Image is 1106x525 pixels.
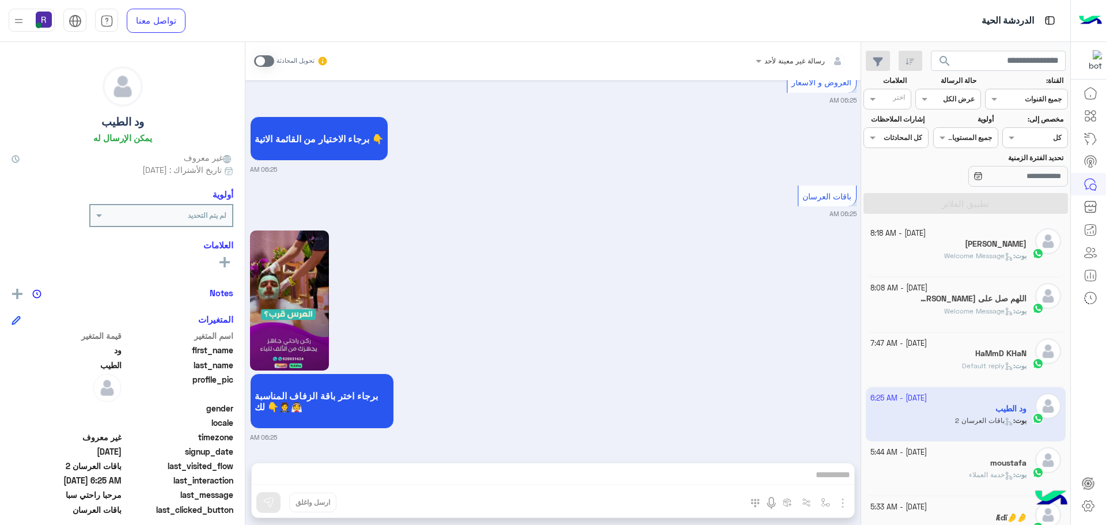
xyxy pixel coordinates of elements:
span: signup_date [124,445,234,458]
span: last_visited_flow [124,460,234,472]
span: برجاء اختر باقة الزفاف المناسبة لك 👇🤵👰 [255,390,389,412]
span: تاريخ الأشتراك : [DATE] [142,164,222,176]
img: defaultAdmin.png [1035,447,1061,473]
span: null [12,402,122,414]
small: [DATE] - 8:18 AM [870,228,926,239]
span: رسالة غير معينة لأحد [764,56,825,65]
a: تواصل معنا [127,9,185,33]
button: ارسل واغلق [289,493,336,512]
span: last_message [124,489,234,501]
span: Default reply [962,361,1013,370]
label: أولوية [934,114,994,124]
label: مخصص إلى: [1004,114,1063,124]
b: : [1013,251,1027,260]
button: تطبيق الفلاتر [863,193,1068,214]
span: الطيب [12,359,122,371]
b: : [1013,470,1027,479]
small: [DATE] - 8:08 AM [870,283,927,294]
h6: المتغيرات [198,314,233,324]
span: first_name [124,344,234,356]
label: العلامات [865,75,907,86]
img: add [12,289,22,299]
img: notes [32,289,41,299]
small: 06:25 AM [250,165,277,174]
img: WhatsApp [1032,303,1044,314]
small: 06:25 AM [829,96,857,105]
a: tab [95,9,118,33]
img: defaultAdmin.png [1035,228,1061,254]
h6: Notes [210,288,233,298]
span: بوت [1015,470,1027,479]
h5: ود الطيب [101,115,144,129]
img: tab [100,14,113,28]
label: حالة الرسالة [917,75,976,86]
div: اختر [893,92,907,105]
small: تحويل المحادثة [276,56,315,66]
h6: العلامات [12,240,233,250]
span: ود [12,344,122,356]
span: 2025-10-10T03:25:57.289Z [12,474,122,486]
img: tab [69,14,82,28]
small: [DATE] - 7:47 AM [870,338,927,349]
span: باقات العرسان [802,191,851,201]
span: بوت [1015,307,1027,315]
img: WhatsApp [1032,358,1044,369]
span: غير معروف [184,152,233,164]
label: تحديد الفترة الزمنية [934,153,1063,163]
h5: israr ahmad zangikhell [965,239,1027,249]
span: profile_pic [124,373,234,400]
span: باقات العرسان 2 [12,460,122,472]
span: locale [124,417,234,429]
span: last_interaction [124,474,234,486]
h5: HaMmD KHaN [975,349,1027,358]
h5: moustafa [990,458,1027,468]
span: خدمة العملاء [969,470,1013,479]
img: Q2FwdHVyZSAoMTEpLnBuZw%3D%3D.png [250,231,329,371]
span: باقات العرسان [12,504,122,516]
label: القناة: [987,75,1064,86]
span: null [12,417,122,429]
img: 322853014244696 [1081,50,1102,71]
small: [DATE] - 5:33 AM [870,502,927,513]
h6: أولوية [213,189,233,199]
img: hulul-logo.png [1031,479,1071,519]
b: لم يتم التحديد [188,211,226,220]
img: defaultAdmin.png [1035,338,1061,364]
img: defaultAdmin.png [1035,283,1061,309]
span: timezone [124,431,234,443]
img: tab [1043,13,1057,28]
small: [DATE] - 5:44 AM [870,447,927,458]
span: العروض و الاسعار [791,77,851,87]
button: search [931,51,959,75]
span: 2025-10-10T02:05:59.842Z [12,445,122,458]
b: : [1013,361,1027,370]
p: الدردشة الحية [982,13,1034,29]
span: غير معروف [12,431,122,443]
span: بوت [1015,361,1027,370]
img: profile [12,14,26,28]
span: last_clicked_button [124,504,234,516]
span: gender [124,402,234,414]
h5: اللهم صل على نبينا مُحمد [917,294,1027,304]
span: بوت [1015,251,1027,260]
span: برجاء الاختيار من القائمة الاتية 👇 [255,133,384,144]
span: Welcome Message [944,307,1013,315]
label: إشارات الملاحظات [865,114,924,124]
span: اسم المتغير [124,330,234,342]
h5: Ædï🤌🤌 [996,513,1027,523]
span: مرحبا راحتي سبا [12,489,122,501]
span: قيمة المتغير [12,330,122,342]
img: defaultAdmin.png [93,373,122,402]
span: last_name [124,359,234,371]
img: userImage [36,12,52,28]
img: WhatsApp [1032,467,1044,478]
img: defaultAdmin.png [103,67,142,106]
span: search [938,54,952,68]
h6: يمكن الإرسال له [93,133,152,143]
img: Logo [1079,9,1102,33]
img: WhatsApp [1032,248,1044,259]
b: : [1013,307,1027,315]
span: Welcome Message [944,251,1013,260]
small: 06:25 AM [829,209,857,218]
small: 06:25 AM [250,433,277,442]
